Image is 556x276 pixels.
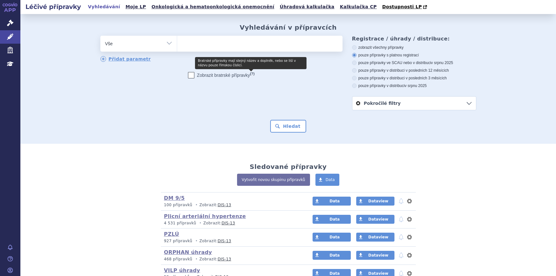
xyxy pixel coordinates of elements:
[198,221,203,226] i: •
[338,3,379,11] a: Kalkulačka CP
[164,249,212,255] a: ORPHAN úhrady
[218,239,231,243] a: DIS-13
[278,3,336,11] a: Úhradová kalkulačka
[164,202,301,208] p: Zobrazit:
[405,84,427,88] span: v srpnu 2025
[124,3,148,11] a: Moje LP
[164,213,246,219] a: Plicní arteriální hypertenze
[352,68,476,73] label: pouze přípravky v distribuci v posledních 12 měsících
[329,235,340,239] span: Data
[356,215,394,224] a: Dataview
[356,251,394,260] a: Dataview
[352,45,476,50] label: zobrazit všechny přípravky
[100,56,151,62] a: Přidat parametr
[194,257,199,262] i: •
[164,221,301,226] p: Zobrazit:
[313,233,351,242] a: Data
[313,215,351,224] a: Data
[380,3,430,11] a: Dostupnosti LP
[188,72,255,78] label: Zobrazit bratrské přípravky
[352,60,476,65] label: pouze přípravky ve SCAU nebo v distribuci
[352,83,476,88] label: pouze přípravky v distribuci
[329,253,340,258] span: Data
[398,215,404,223] button: notifikace
[368,253,388,258] span: Dataview
[368,235,388,239] span: Dataview
[313,251,351,260] a: Data
[149,3,276,11] a: Onkologická a hematoonkologická onemocnění
[368,217,388,222] span: Dataview
[352,53,476,58] label: pouze přípravky s platnou registrací
[406,197,413,205] button: nastavení
[406,251,413,259] button: nastavení
[326,178,335,182] span: Data
[250,163,327,171] h2: Sledované přípravky
[270,120,306,133] button: Hledat
[164,238,301,244] p: Zobrazit:
[164,203,192,207] span: 100 přípravků
[164,231,179,237] a: PZLÚ
[398,251,404,259] button: notifikace
[329,271,340,276] span: Data
[218,257,231,261] a: DIS-13
[164,239,192,243] span: 927 přípravků
[368,271,388,276] span: Dataview
[164,195,185,201] a: DM 9/5
[356,233,394,242] a: Dataview
[240,24,337,31] h2: Vyhledávání v přípravcích
[368,199,388,203] span: Dataview
[164,257,301,262] p: Zobrazit:
[86,3,122,11] a: Vyhledávání
[431,61,453,65] span: v srpnu 2025
[164,257,192,261] span: 468 přípravků
[194,238,199,244] i: •
[356,197,394,206] a: Dataview
[382,4,422,9] span: Dostupnosti LP
[352,36,476,42] h3: Registrace / úhrady / distribuce:
[406,233,413,241] button: nastavení
[352,97,476,110] a: Pokročilé filtry
[164,221,196,225] span: 4 531 přípravků
[218,203,231,207] a: DIS-13
[164,267,200,273] a: VILP úhrady
[398,197,404,205] button: notifikace
[406,215,413,223] button: nastavení
[250,72,255,76] abbr: (?)
[398,233,404,241] button: notifikace
[194,202,199,208] i: •
[315,174,340,186] a: Data
[329,217,340,222] span: Data
[329,199,340,203] span: Data
[352,76,476,81] label: pouze přípravky v distribuci v posledních 3 měsících
[221,221,235,225] a: DIS-13
[313,197,351,206] a: Data
[237,174,310,186] a: Vytvořit novou skupinu přípravků
[20,2,86,11] h2: Léčivé přípravky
